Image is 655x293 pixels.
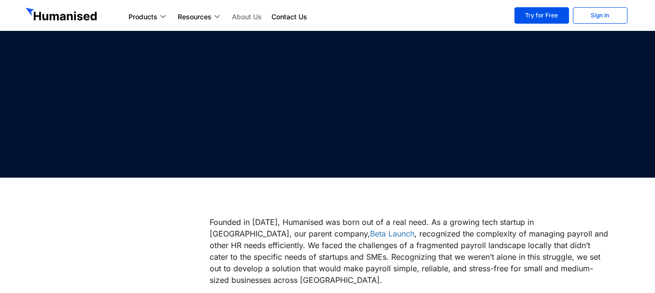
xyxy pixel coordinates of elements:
[370,229,414,238] a: Beta Launch
[514,7,569,24] a: Try for Free
[26,8,99,23] img: GetHumanised Logo
[210,216,610,286] p: Founded in [DATE], Humanised was born out of a real need. As a growing tech startup in [GEOGRAPHI...
[267,11,312,23] a: Contact Us
[173,11,227,23] a: Resources
[227,11,267,23] a: About Us
[573,7,627,24] a: Sign In
[124,11,173,23] a: Products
